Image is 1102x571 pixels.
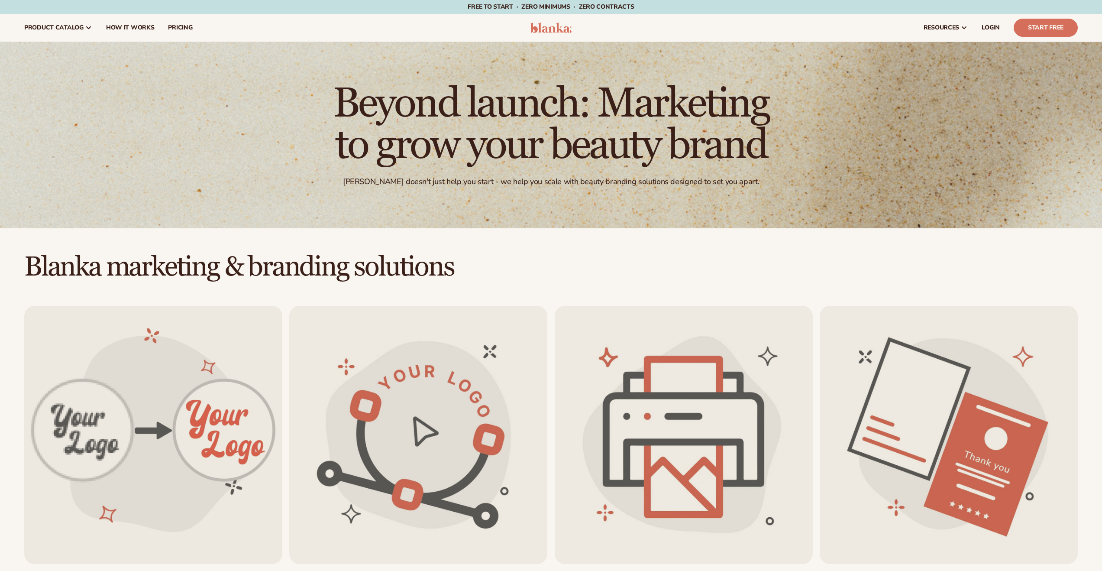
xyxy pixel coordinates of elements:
[343,177,759,187] div: [PERSON_NAME] doesn't just help you start - we help you scale with beauty branding solutions desi...
[1014,19,1078,37] a: Start Free
[917,14,975,42] a: resources
[17,14,99,42] a: product catalog
[313,83,789,166] h1: Beyond launch: Marketing to grow your beauty brand
[99,14,162,42] a: How It Works
[975,14,1007,42] a: LOGIN
[982,24,1000,31] span: LOGIN
[168,24,192,31] span: pricing
[530,23,572,33] img: logo
[106,24,155,31] span: How It Works
[924,24,959,31] span: resources
[468,3,634,11] span: Free to start · ZERO minimums · ZERO contracts
[161,14,199,42] a: pricing
[24,24,84,31] span: product catalog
